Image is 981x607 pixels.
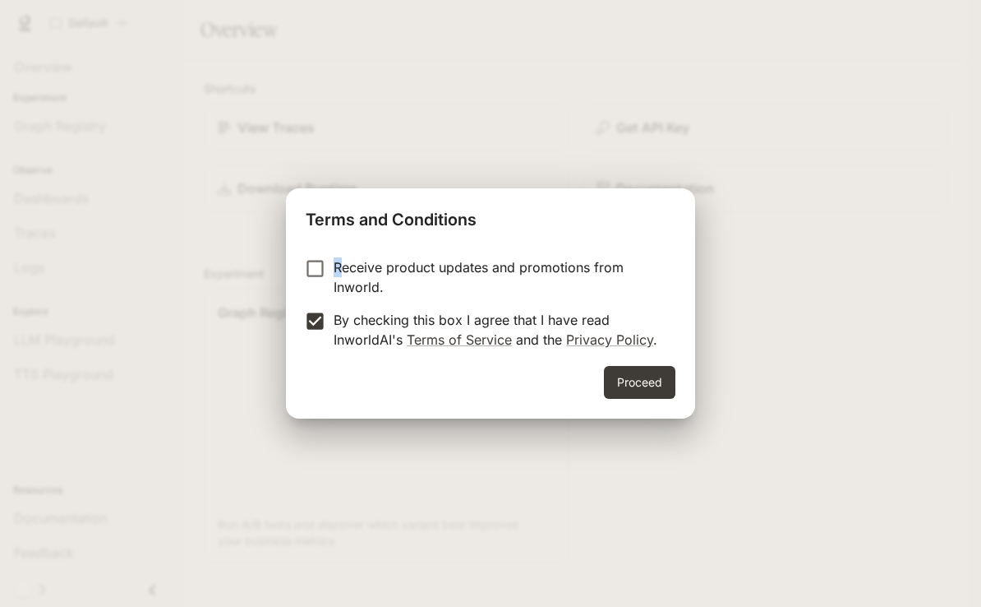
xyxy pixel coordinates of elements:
button: Proceed [604,366,675,399]
h2: Terms and Conditions [286,188,695,244]
p: By checking this box I agree that I have read InworldAI's and the . [334,310,662,350]
a: Terms of Service [407,331,512,348]
a: Privacy Policy [566,331,653,348]
p: Receive product updates and promotions from Inworld. [334,257,662,297]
